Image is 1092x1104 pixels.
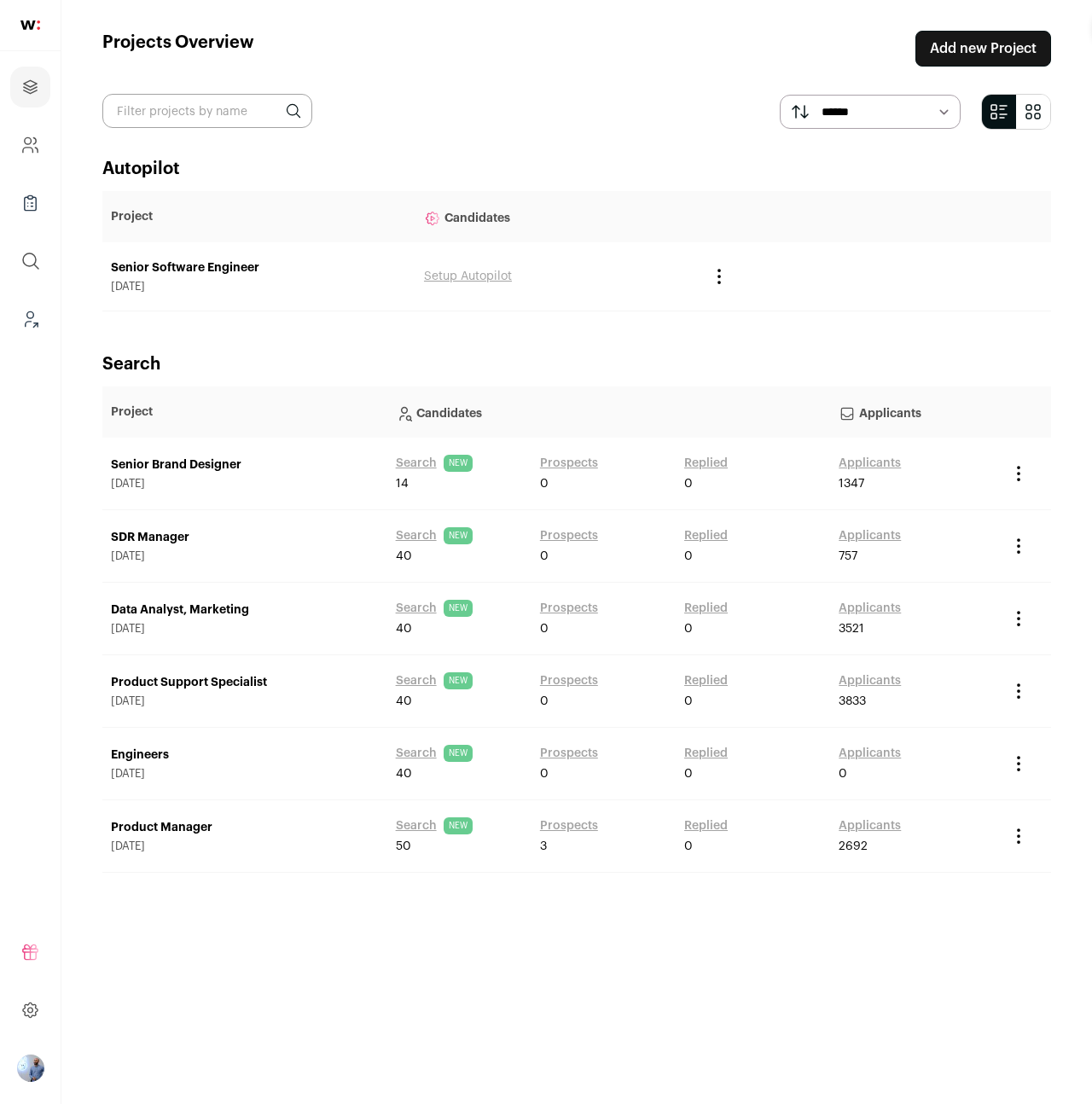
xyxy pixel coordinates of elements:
[684,745,728,762] a: Replied
[396,548,412,565] span: 40
[396,745,437,762] a: Search
[684,475,693,492] span: 0
[10,125,50,166] a: Company and ATS Settings
[444,745,473,762] span: NEW
[839,620,864,637] span: 3521
[444,672,473,689] span: NEW
[396,600,437,617] a: Search
[111,840,379,853] span: [DATE]
[424,200,692,234] p: Candidates
[111,601,379,619] a: Data Analyst, Marketing
[1008,753,1029,774] button: Project Actions
[839,838,868,855] span: 2692
[111,622,379,636] span: [DATE]
[684,838,693,855] span: 0
[396,693,412,710] span: 40
[111,767,379,781] span: [DATE]
[396,672,437,689] a: Search
[396,395,822,429] p: Candidates
[839,693,866,710] span: 3833
[684,693,693,710] span: 0
[684,620,693,637] span: 0
[1008,536,1029,556] button: Project Actions
[111,456,379,474] a: Senior Brand Designer
[102,94,312,128] input: Filter projects by name
[540,693,549,710] span: 0
[839,745,901,762] a: Applicants
[709,266,729,287] button: Project Actions
[839,600,901,617] a: Applicants
[444,455,473,472] span: NEW
[10,67,50,107] a: Projects
[839,672,901,689] a: Applicants
[1008,826,1029,846] button: Project Actions
[684,455,728,472] a: Replied
[111,259,407,276] a: Senior Software Engineer
[111,477,379,491] span: [DATE]
[10,299,50,340] a: Leads (Backoffice)
[111,819,379,836] a: Product Manager
[444,817,473,834] span: NEW
[102,31,254,67] h1: Projects Overview
[540,527,598,544] a: Prospects
[396,838,411,855] span: 50
[424,270,512,282] a: Setup Autopilot
[540,600,598,617] a: Prospects
[540,548,549,565] span: 0
[839,475,864,492] span: 1347
[684,765,693,782] span: 0
[17,1055,44,1082] button: Open dropdown
[111,404,379,421] p: Project
[540,620,549,637] span: 0
[1008,463,1029,484] button: Project Actions
[396,455,437,472] a: Search
[684,548,693,565] span: 0
[540,672,598,689] a: Prospects
[540,765,549,782] span: 0
[396,527,437,544] a: Search
[10,183,50,224] a: Company Lists
[540,838,547,855] span: 3
[111,747,379,764] a: Engineers
[915,31,1051,67] a: Add new Project
[444,527,473,544] span: NEW
[444,600,473,617] span: NEW
[111,280,407,293] span: [DATE]
[111,694,379,708] span: [DATE]
[684,600,728,617] a: Replied
[396,620,412,637] span: 40
[396,475,409,492] span: 14
[111,674,379,691] a: Product Support Specialist
[540,455,598,472] a: Prospects
[396,765,412,782] span: 40
[839,395,991,429] p: Applicants
[839,455,901,472] a: Applicants
[839,548,857,565] span: 757
[839,765,847,782] span: 0
[111,208,407,225] p: Project
[540,745,598,762] a: Prospects
[1008,681,1029,701] button: Project Actions
[20,20,40,30] img: wellfound-shorthand-0d5821cbd27db2630d0214b213865d53afaa358527fdda9d0ea32b1df1b89c2c.svg
[540,817,598,834] a: Prospects
[396,817,437,834] a: Search
[17,1055,44,1082] img: 97332-medium_jpg
[684,672,728,689] a: Replied
[1008,608,1029,629] button: Project Actions
[102,157,1051,181] h2: Autopilot
[111,529,379,546] a: SDR Manager
[111,549,379,563] span: [DATE]
[684,817,728,834] a: Replied
[540,475,549,492] span: 0
[102,352,1051,376] h2: Search
[839,817,901,834] a: Applicants
[839,527,901,544] a: Applicants
[684,527,728,544] a: Replied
